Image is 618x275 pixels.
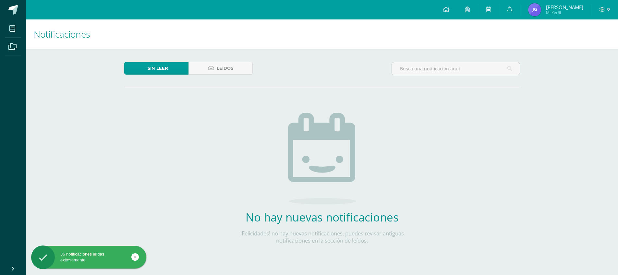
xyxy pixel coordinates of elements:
h2: No hay nuevas notificaciones [226,209,418,225]
a: Sin leer [124,62,188,75]
span: Notificaciones [34,28,90,40]
p: ¡Felicidades! no hay nuevas notificaciones, puedes revisar antiguas notificaciones en la sección ... [226,230,418,244]
img: 7508436b93df9c51f60c43dce51d0d58.png [528,3,541,16]
div: 36 notificaciones leídas exitosamente [31,251,146,263]
span: [PERSON_NAME] [546,4,583,10]
span: Sin leer [148,62,168,74]
img: no_activities.png [288,113,356,204]
a: Leídos [188,62,253,75]
span: Mi Perfil [546,10,583,15]
input: Busca una notificación aquí [392,62,520,75]
span: Leídos [217,62,233,74]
